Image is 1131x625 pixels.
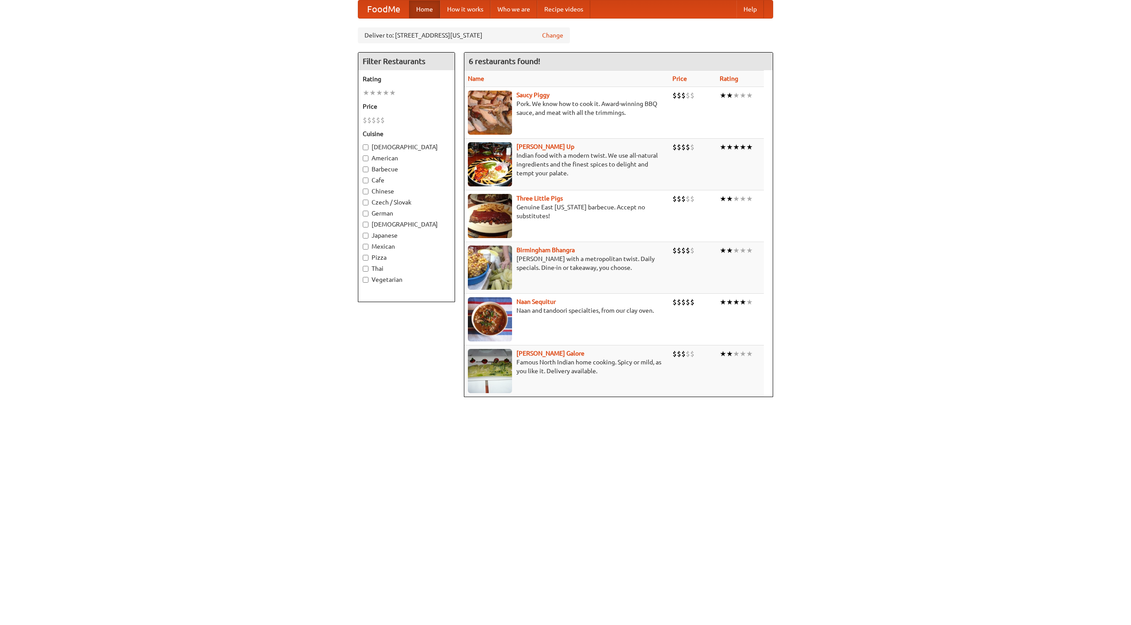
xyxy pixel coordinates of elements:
[363,244,368,250] input: Mexican
[690,297,695,307] li: $
[690,246,695,255] li: $
[363,231,450,240] label: Japanese
[726,194,733,204] li: ★
[389,88,396,98] li: ★
[363,144,368,150] input: [DEMOGRAPHIC_DATA]
[363,209,450,218] label: German
[358,27,570,43] div: Deliver to: [STREET_ADDRESS][US_STATE]
[740,194,746,204] li: ★
[686,91,690,100] li: $
[672,142,677,152] li: $
[686,194,690,204] li: $
[677,194,681,204] li: $
[746,246,753,255] li: ★
[358,0,409,18] a: FoodMe
[740,142,746,152] li: ★
[468,297,512,341] img: naansequitur.jpg
[672,246,677,255] li: $
[720,91,726,100] li: ★
[677,142,681,152] li: $
[746,91,753,100] li: ★
[363,233,368,239] input: Japanese
[681,194,686,204] li: $
[363,129,450,138] h5: Cuisine
[672,91,677,100] li: $
[468,349,512,393] img: currygalore.jpg
[468,203,665,220] p: Genuine East [US_STATE] barbecue. Accept no substitutes!
[733,297,740,307] li: ★
[363,275,450,284] label: Vegetarian
[677,91,681,100] li: $
[363,222,368,227] input: [DEMOGRAPHIC_DATA]
[681,297,686,307] li: $
[686,142,690,152] li: $
[367,115,372,125] li: $
[363,277,368,283] input: Vegetarian
[363,211,368,216] input: German
[686,349,690,359] li: $
[726,246,733,255] li: ★
[542,31,563,40] a: Change
[363,154,450,163] label: American
[363,115,367,125] li: $
[681,349,686,359] li: $
[468,194,512,238] img: littlepigs.jpg
[672,75,687,82] a: Price
[677,349,681,359] li: $
[363,200,368,205] input: Czech / Slovak
[468,142,512,186] img: curryup.jpg
[681,246,686,255] li: $
[409,0,440,18] a: Home
[726,297,733,307] li: ★
[733,194,740,204] li: ★
[746,142,753,152] li: ★
[726,142,733,152] li: ★
[468,75,484,82] a: Name
[537,0,590,18] a: Recipe videos
[733,142,740,152] li: ★
[736,0,764,18] a: Help
[363,165,450,174] label: Barbecue
[468,246,512,290] img: bhangra.jpg
[720,75,738,82] a: Rating
[363,143,450,152] label: [DEMOGRAPHIC_DATA]
[363,266,368,272] input: Thai
[363,155,368,161] input: American
[516,195,563,202] a: Three Little Pigs
[363,264,450,273] label: Thai
[516,298,556,305] a: Naan Sequitur
[363,253,450,262] label: Pizza
[383,88,389,98] li: ★
[490,0,537,18] a: Who we are
[468,91,512,135] img: saucy.jpg
[516,350,584,357] a: [PERSON_NAME] Galore
[720,297,726,307] li: ★
[363,176,450,185] label: Cafe
[516,91,550,98] b: Saucy Piggy
[372,115,376,125] li: $
[690,91,695,100] li: $
[363,178,368,183] input: Cafe
[376,115,380,125] li: $
[733,246,740,255] li: ★
[720,194,726,204] li: ★
[440,0,490,18] a: How it works
[726,91,733,100] li: ★
[733,349,740,359] li: ★
[740,246,746,255] li: ★
[380,115,385,125] li: $
[468,306,665,315] p: Naan and tandoori specialties, from our clay oven.
[363,88,369,98] li: ★
[363,220,450,229] label: [DEMOGRAPHIC_DATA]
[690,142,695,152] li: $
[363,198,450,207] label: Czech / Slovak
[672,349,677,359] li: $
[726,349,733,359] li: ★
[468,151,665,178] p: Indian food with a modern twist. We use all-natural ingredients and the finest spices to delight ...
[363,102,450,111] h5: Price
[369,88,376,98] li: ★
[516,246,575,254] a: Birmingham Bhangra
